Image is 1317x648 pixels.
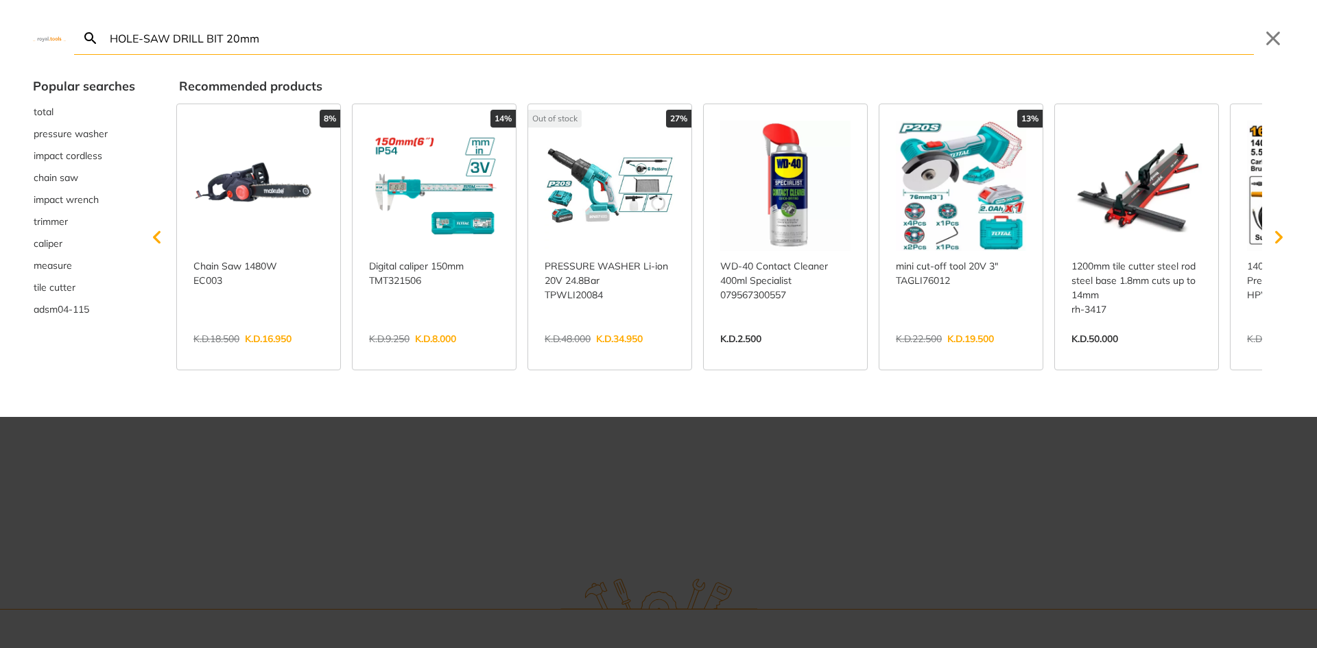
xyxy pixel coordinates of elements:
[33,211,135,232] button: Select suggestion: trimmer
[666,110,691,128] div: 27%
[34,193,99,207] span: impact wrench
[34,171,78,185] span: chain saw
[33,298,135,320] div: Suggestion: adsm04-115
[34,237,62,251] span: caliper
[33,77,135,95] div: Popular searches
[33,167,135,189] div: Suggestion: chain saw
[34,127,108,141] span: pressure washer
[528,110,582,128] div: Out of stock
[33,276,135,298] button: Select suggestion: tile cutter
[33,123,135,145] button: Select suggestion: pressure washer
[34,259,72,273] span: measure
[34,280,75,295] span: tile cutter
[33,145,135,167] button: Select suggestion: impact cordless
[34,302,89,317] span: adsm04-115
[1265,224,1292,251] svg: Scroll right
[34,149,102,163] span: impact cordless
[33,189,135,211] div: Suggestion: impact wrench
[82,30,99,47] svg: Search
[33,254,135,276] div: Suggestion: measure
[33,101,135,123] button: Select suggestion: total
[34,105,54,119] span: total
[33,232,135,254] div: Suggestion: caliper
[33,167,135,189] button: Select suggestion: chain saw
[33,298,135,320] button: Select suggestion: adsm04-115
[33,232,135,254] button: Select suggestion: caliper
[33,145,135,167] div: Suggestion: impact cordless
[107,22,1254,54] input: Search…
[33,189,135,211] button: Select suggestion: impact wrench
[33,123,135,145] div: Suggestion: pressure washer
[33,254,135,276] button: Select suggestion: measure
[179,77,1284,95] div: Recommended products
[320,110,340,128] div: 8%
[33,211,135,232] div: Suggestion: trimmer
[143,224,171,251] svg: Scroll left
[33,276,135,298] div: Suggestion: tile cutter
[490,110,516,128] div: 14%
[34,215,68,229] span: trimmer
[1017,110,1043,128] div: 13%
[33,101,135,123] div: Suggestion: total
[1262,27,1284,49] button: Close
[33,35,66,41] img: Close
